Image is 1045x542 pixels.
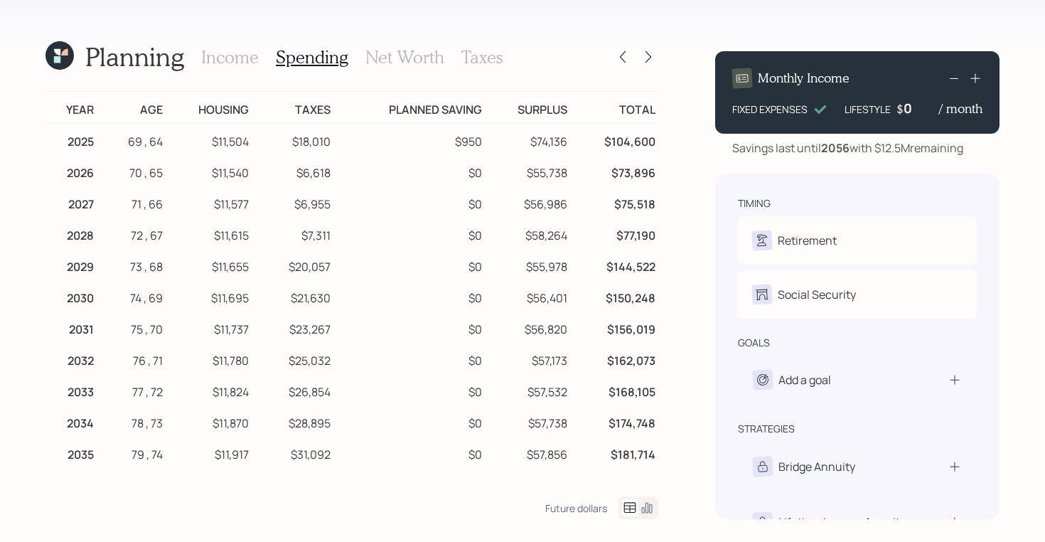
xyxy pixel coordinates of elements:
[778,232,837,249] div: Retirement
[252,343,333,374] td: $25,032
[45,92,97,124] td: Year
[758,70,850,86] h4: Monthly Income
[365,47,444,68] h3: Net Worth
[485,405,570,437] td: $57,738
[778,458,855,475] div: Bridge Annuity
[97,249,166,280] td: 73 , 68
[166,218,252,249] td: $11,615
[570,249,658,280] td: $144,522
[485,468,570,499] td: $57,875
[45,186,97,218] td: 2027
[570,280,658,312] td: $150,248
[166,155,252,186] td: $11,540
[778,371,831,388] div: Add a goal
[570,437,658,468] td: $181,714
[732,139,963,156] div: Savings last until with $12.5M remaining
[252,374,333,405] td: $26,854
[45,437,97,468] td: 2035
[97,124,166,156] td: 69 , 64
[276,47,348,68] h3: Spending
[252,280,333,312] td: $21,630
[570,92,658,124] td: Total
[570,186,658,218] td: $75,518
[904,100,939,117] div: 0
[570,468,658,499] td: $189,021
[97,437,166,468] td: 79 , 74
[201,47,259,68] h3: Income
[97,92,166,124] td: Age
[252,124,333,156] td: $18,010
[252,249,333,280] td: $20,057
[333,186,485,218] td: $0
[570,218,658,249] td: $77,190
[485,186,570,218] td: $56,986
[333,405,485,437] td: $0
[333,312,485,343] td: $0
[45,374,97,405] td: 2033
[252,405,333,437] td: $28,895
[45,405,97,437] td: 2034
[570,312,658,343] td: $156,019
[333,374,485,405] td: $0
[778,286,856,303] div: Social Security
[821,140,850,156] b: 2056
[333,249,485,280] td: $0
[333,218,485,249] td: $0
[166,437,252,468] td: $11,917
[45,468,97,499] td: 2036
[252,312,333,343] td: $23,267
[45,124,97,156] td: 2025
[97,405,166,437] td: 78 , 73
[732,102,808,117] div: FIXED EXPENSES
[485,218,570,249] td: $58,264
[485,92,570,124] td: Surplus
[45,249,97,280] td: 2029
[545,501,607,515] div: Future dollars
[461,47,503,68] h3: Taxes
[97,155,166,186] td: 70 , 65
[738,196,771,211] div: timing
[252,186,333,218] td: $6,955
[845,102,891,117] div: LIFESTYLE
[166,343,252,374] td: $11,780
[45,280,97,312] td: 2030
[570,124,658,156] td: $104,600
[45,312,97,343] td: 2031
[166,249,252,280] td: $11,655
[252,468,333,499] td: $33,455
[333,155,485,186] td: $0
[485,124,570,156] td: $74,136
[45,343,97,374] td: 2032
[485,437,570,468] td: $57,856
[97,312,166,343] td: 75 , 70
[166,405,252,437] td: $11,870
[97,343,166,374] td: 76 , 71
[97,468,166,499] td: 80 , 75
[333,92,485,124] td: Planned Saving
[485,155,570,186] td: $55,738
[97,280,166,312] td: 74 , 69
[939,101,982,117] h4: / month
[570,405,658,437] td: $174,748
[333,280,485,312] td: $0
[570,155,658,186] td: $73,896
[252,218,333,249] td: $7,311
[97,218,166,249] td: 72 , 67
[45,218,97,249] td: 2028
[333,437,485,468] td: $0
[485,374,570,405] td: $57,532
[485,343,570,374] td: $57,173
[333,468,485,499] td: $0
[738,422,795,436] div: strategies
[252,155,333,186] td: $6,618
[45,155,97,186] td: 2026
[166,374,252,405] td: $11,824
[166,186,252,218] td: $11,577
[166,468,252,499] td: $11,965
[166,280,252,312] td: $11,695
[85,41,184,72] h1: Planning
[896,101,904,117] h4: $
[166,312,252,343] td: $11,737
[485,249,570,280] td: $55,978
[333,343,485,374] td: $0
